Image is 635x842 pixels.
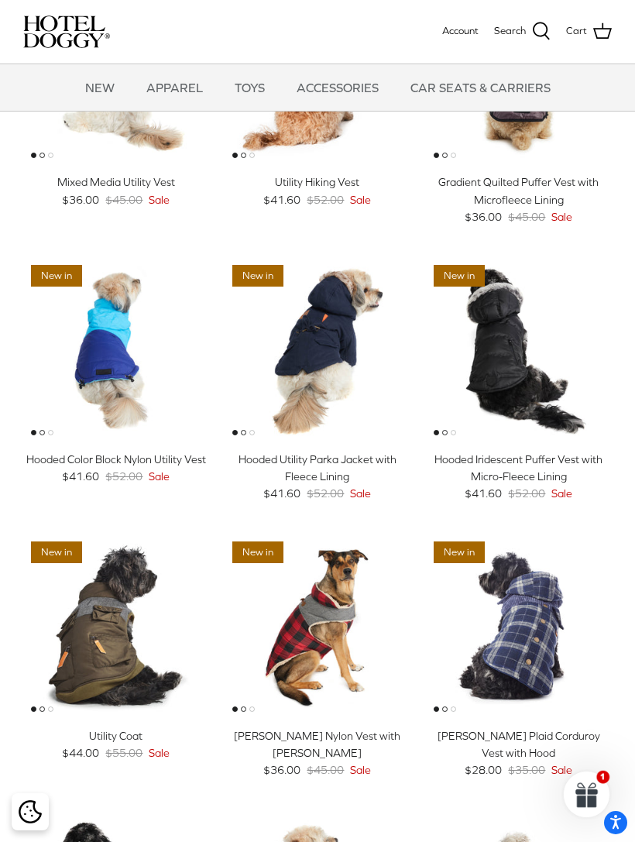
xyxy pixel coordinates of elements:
span: $52.00 [307,191,344,208]
a: Melton Plaid Corduroy Vest with Hood [426,534,612,720]
a: [PERSON_NAME] Nylon Vest with [PERSON_NAME] $36.00 $45.00 Sale [225,727,410,779]
a: Melton Nylon Vest with Sherpa Lining [225,534,410,720]
span: $45.00 [307,761,344,778]
span: $45.00 [105,191,142,208]
img: hoteldoggycom [23,15,110,48]
a: Cart [566,22,612,42]
div: Mixed Media Utility Vest [23,174,209,191]
span: $41.60 [263,191,300,208]
span: New in [434,541,485,564]
a: Hooded Utility Parka Jacket with Fleece Lining $41.60 $52.00 Sale [225,451,410,503]
a: APPAREL [132,64,217,111]
span: 20% off [232,818,287,840]
span: $52.00 [307,485,344,502]
button: Cookie policy [16,799,43,826]
div: Cookie policy [12,793,49,830]
span: Sale [350,761,371,778]
span: $36.00 [263,761,300,778]
a: Hooded Utility Parka Jacket with Fleece Lining [225,257,410,443]
span: Sale [149,468,170,485]
a: Utility Coat [23,534,209,720]
a: Mixed Media Utility Vest $36.00 $45.00 Sale [23,174,209,208]
span: $52.00 [508,485,545,502]
span: New in [232,265,283,287]
div: Hooded Utility Parka Jacket with Fleece Lining [225,451,410,486]
span: Account [442,25,479,36]
span: $45.00 [508,208,545,225]
a: Utility Hiking Vest $41.60 $52.00 Sale [225,174,410,208]
span: $55.00 [105,744,142,761]
span: $28.00 [465,761,502,778]
span: $41.60 [465,485,502,502]
a: Hooded Iridescent Puffer Vest with Micro-Fleece Lining [426,257,612,443]
span: New in [31,265,82,287]
span: New in [232,541,283,564]
a: Hooded Color Block Nylon Utility Vest $41.60 $52.00 Sale [23,451,209,486]
a: Hooded Iridescent Puffer Vest with Micro-Fleece Lining $41.60 $52.00 Sale [426,451,612,503]
div: [PERSON_NAME] Nylon Vest with [PERSON_NAME] [225,727,410,762]
a: ACCESSORIES [283,64,393,111]
span: $52.00 [105,468,142,485]
div: Utility Coat [23,727,209,744]
span: 20% off [31,818,86,840]
a: Search [494,22,551,42]
span: Sale [551,761,572,778]
a: CAR SEATS & CARRIERS [396,64,565,111]
div: Utility Hiking Vest [225,174,410,191]
img: Cookie policy [19,800,42,823]
a: Account [442,23,479,40]
span: Sale [551,208,572,225]
div: [PERSON_NAME] Plaid Corduroy Vest with Hood [426,727,612,762]
a: NEW [71,64,129,111]
a: Utility Coat $44.00 $55.00 Sale [23,727,209,762]
a: [PERSON_NAME] Plaid Corduroy Vest with Hood $28.00 $35.00 Sale [426,727,612,779]
span: Cart [566,23,587,40]
a: Gradient Quilted Puffer Vest with Microfleece Lining $36.00 $45.00 Sale [426,174,612,225]
span: $35.00 [508,761,545,778]
span: Sale [350,191,371,208]
span: $41.60 [263,485,300,502]
span: Sale [350,485,371,502]
div: Hooded Color Block Nylon Utility Vest [23,451,209,468]
div: Hooded Iridescent Puffer Vest with Micro-Fleece Lining [426,451,612,486]
span: $36.00 [465,208,502,225]
a: TOYS [221,64,279,111]
span: Search [494,23,526,40]
span: $36.00 [62,191,99,208]
span: 20% off [434,818,489,840]
div: Gradient Quilted Puffer Vest with Microfleece Lining [426,174,612,208]
span: $41.60 [62,468,99,485]
span: New in [31,541,82,564]
span: $44.00 [62,744,99,761]
span: Sale [149,191,170,208]
span: New in [434,265,485,287]
span: Sale [551,485,572,502]
a: Hooded Color Block Nylon Utility Vest [23,257,209,443]
span: Sale [149,744,170,761]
